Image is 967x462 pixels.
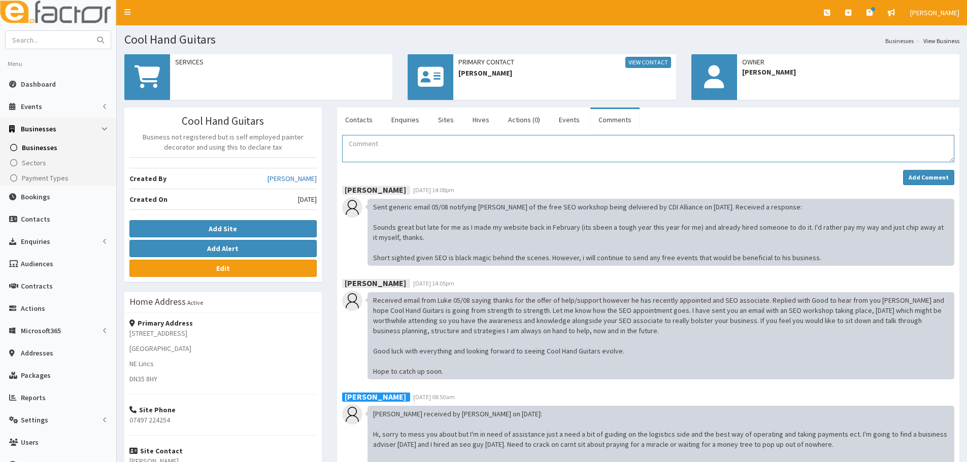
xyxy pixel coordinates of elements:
[21,393,46,402] span: Reports
[22,173,69,183] span: Payment Types
[21,348,53,358] span: Addresses
[21,215,50,224] span: Contacts
[129,195,168,204] b: Created On
[21,304,45,313] span: Actions
[21,192,50,201] span: Bookings
[625,57,671,68] a: View Contact
[21,80,56,89] span: Dashboard
[129,446,183,455] strong: Site Contact
[187,299,203,306] small: Active
[21,237,50,246] span: Enquiries
[21,371,51,380] span: Packages
[207,244,239,253] b: Add Alert
[413,186,454,194] span: [DATE] 14:08pm
[129,374,317,384] p: DN35 8HY
[464,109,497,130] a: Hives
[129,297,186,306] h3: Home Address
[345,277,406,288] b: [PERSON_NAME]
[368,292,954,379] div: Received email from Luke 05/08 saying thanks for the offer of help/support however he has recentl...
[268,173,317,184] a: [PERSON_NAME]
[551,109,588,130] a: Events
[129,132,317,152] p: Business not registered but is self employed painter decorator and using this to declare tax
[129,318,193,328] strong: Primary Address
[129,328,317,338] p: [STREET_ADDRESS]
[383,109,427,130] a: Enquiries
[129,405,176,414] strong: Site Phone
[3,170,116,186] a: Payment Types
[413,279,454,287] span: [DATE] 14:05pm
[3,155,116,170] a: Sectors
[413,393,455,401] span: [DATE] 08:50am
[742,57,954,67] span: Owner
[590,109,640,130] a: Comments
[458,68,671,78] span: [PERSON_NAME]
[298,194,317,204] span: [DATE]
[345,391,406,401] b: [PERSON_NAME]
[21,415,48,424] span: Settings
[430,109,462,130] a: Sites
[21,326,61,335] span: Microsoft365
[914,37,959,45] li: View Business
[21,259,53,268] span: Audiences
[903,170,954,185] button: Add Comment
[6,31,91,49] input: Search...
[209,224,237,233] b: Add Site
[458,57,671,68] span: Primary Contact
[342,135,954,162] textarea: Comment
[129,415,317,425] p: 07497 224254
[22,143,57,152] span: Businesses
[3,140,116,155] a: Businesses
[216,264,230,273] b: Edit
[742,67,954,77] span: [PERSON_NAME]
[175,57,387,67] span: Services
[21,124,56,133] span: Businesses
[21,281,53,291] span: Contracts
[885,37,914,45] a: Businesses
[910,8,959,17] span: [PERSON_NAME]
[129,174,166,183] b: Created By
[21,438,39,447] span: Users
[337,109,381,130] a: Contacts
[129,240,317,257] button: Add Alert
[500,109,548,130] a: Actions (0)
[129,260,317,277] a: Edit
[22,158,46,167] span: Sectors
[368,199,954,266] div: Sent generic email 05/08 notifying [PERSON_NAME] of the free SEO workshop being delviered by CDI ...
[345,184,406,194] b: [PERSON_NAME]
[21,102,42,111] span: Events
[129,343,317,353] p: [GEOGRAPHIC_DATA]
[129,115,317,127] h3: Cool Hand Guitars
[909,173,949,181] strong: Add Comment
[124,33,959,46] h1: Cool Hand Guitars
[129,359,317,369] p: NE Lincs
